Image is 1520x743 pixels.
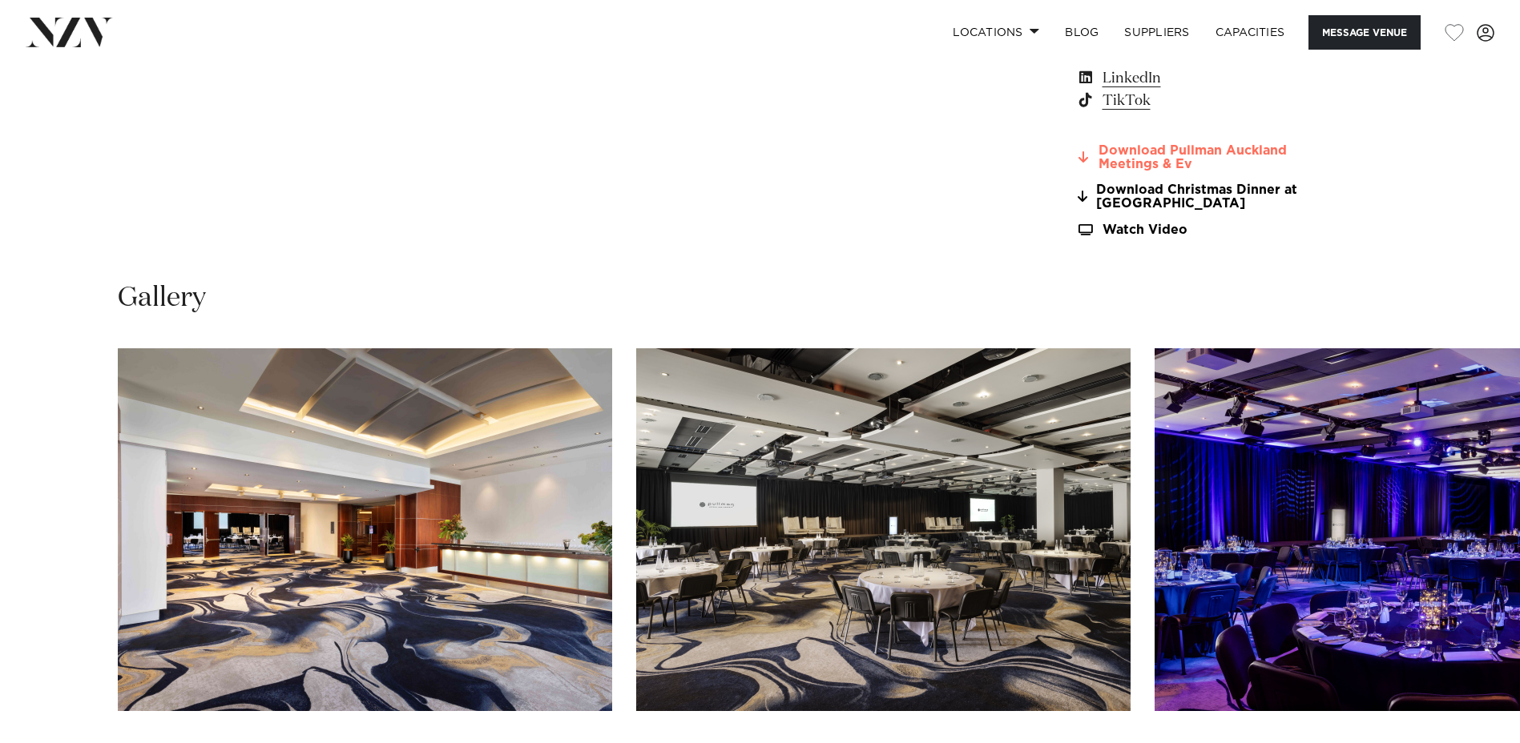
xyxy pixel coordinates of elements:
[1076,183,1337,211] a: Download Christmas Dinner at [GEOGRAPHIC_DATA]
[1076,67,1337,90] a: LinkedIn
[636,348,1131,711] swiper-slide: 2 / 30
[118,348,612,711] swiper-slide: 1 / 30
[118,280,206,316] h2: Gallery
[1076,223,1337,237] a: Watch Video
[1203,15,1298,50] a: Capacities
[1111,15,1202,50] a: SUPPLIERS
[940,15,1052,50] a: Locations
[1052,15,1111,50] a: BLOG
[1076,144,1337,171] a: Download Pullman Auckland Meetings & Ev
[1308,15,1421,50] button: Message Venue
[26,18,113,46] img: nzv-logo.png
[1076,90,1337,112] a: TikTok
